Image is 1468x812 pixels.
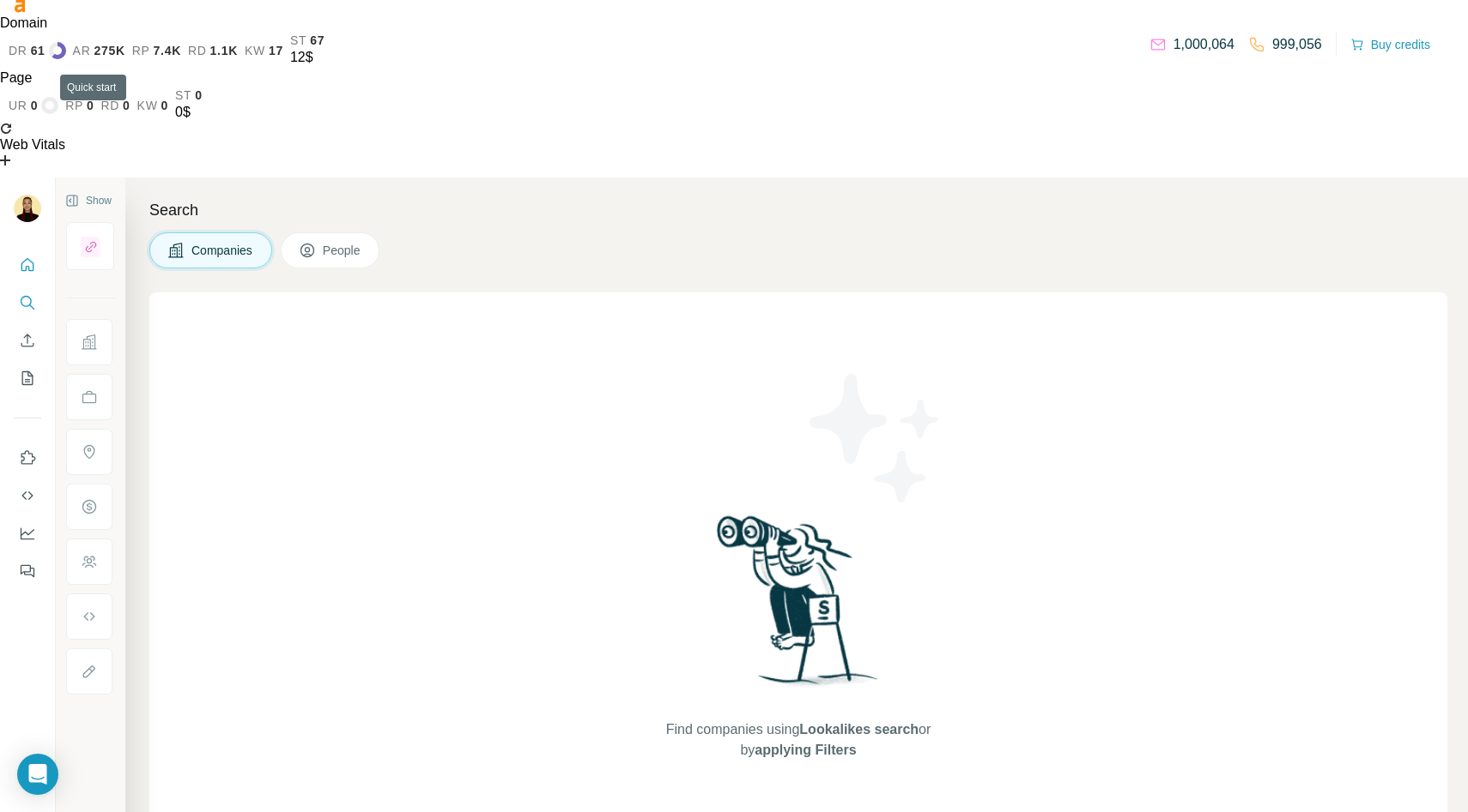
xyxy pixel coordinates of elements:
[709,511,888,702] img: Surfe Illustration - Woman searching with binoculars
[9,42,66,59] a: dr61
[9,99,27,112] span: ur
[269,44,283,57] span: 17
[137,99,168,112] a: kw0
[65,99,94,112] a: rp0
[14,195,41,222] img: Avatar
[191,242,254,259] span: Companies
[175,88,191,102] span: st
[195,88,203,102] span: 0
[661,719,936,761] span: Find companies using or by
[154,44,181,57] span: 7.4K
[14,556,41,586] button: Feedback
[188,44,238,57] a: rd1.1K
[1174,34,1234,55] p: 1,000,064
[31,44,45,57] span: 61
[323,242,362,259] span: People
[17,754,58,795] div: Open Intercom Messenger
[53,188,124,214] button: Show
[799,722,919,737] span: Lookalikes search
[1350,33,1430,57] button: Buy credits
[14,480,41,511] button: Use Surfe API
[87,99,94,112] span: 0
[73,44,91,57] span: ar
[9,44,27,57] span: dr
[14,363,41,394] button: My lists
[1272,34,1322,55] p: 999,056
[132,44,181,57] a: rp7.4K
[210,44,238,57] span: 1.1K
[245,44,283,57] a: kw17
[100,99,130,112] a: rd0
[188,44,207,57] span: rd
[31,99,39,112] span: 0
[175,102,203,123] div: 0$
[14,325,41,356] button: Enrich CSV
[14,518,41,549] button: Dashboard
[161,99,169,112] span: 0
[175,88,203,102] a: st0
[9,97,58,114] a: ur0
[245,44,265,57] span: kw
[137,99,158,112] span: kw
[65,99,83,112] span: rp
[798,361,953,515] img: Surfe Illustration - Stars
[94,44,124,57] span: 275K
[290,47,325,68] div: 12$
[149,198,1447,222] h4: Search
[14,442,41,473] button: Use Surfe on LinkedIn
[123,99,130,112] span: 0
[73,44,125,57] a: ar275K
[100,99,119,112] span: rd
[290,33,325,47] a: st67
[310,33,325,47] span: 67
[755,743,856,757] span: applying Filters
[14,287,41,318] button: Search
[132,44,150,57] span: rp
[290,33,306,47] span: st
[14,250,41,280] button: Quick start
